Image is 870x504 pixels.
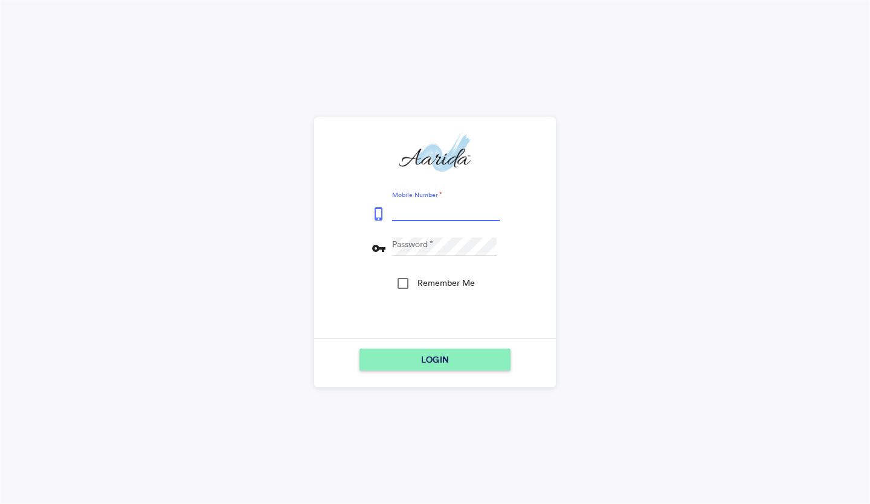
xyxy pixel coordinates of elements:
[417,277,475,289] div: Remember Me
[396,271,475,300] md-checkbox: Remember Me
[372,207,386,221] md-icon: phone_iphone
[421,349,449,370] span: LOGIN
[359,349,511,370] button: LOGIN
[399,131,471,176] img: aarida-optimized.png
[372,241,386,256] md-icon: vpn_key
